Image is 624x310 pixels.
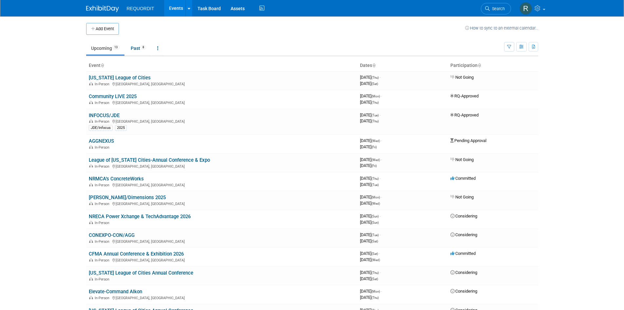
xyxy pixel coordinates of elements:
span: (Fri) [371,164,377,168]
th: Participation [448,60,538,71]
span: (Thu) [371,271,379,275]
img: In-Person Event [89,82,93,85]
a: CONEXPO-CON/AGG [89,232,135,238]
a: Search [481,3,511,14]
span: [DATE] [360,257,380,262]
div: 2025 [115,125,127,131]
span: [DATE] [360,118,379,123]
span: 8 [141,45,146,50]
span: [DATE] [360,195,382,199]
span: (Wed) [371,258,380,262]
div: [GEOGRAPHIC_DATA], [GEOGRAPHIC_DATA] [89,238,355,244]
span: RQ-Approved [450,93,479,98]
span: (Thu) [371,119,379,123]
span: Considering [450,214,477,218]
span: [DATE] [360,138,382,143]
a: How to sync to an external calendar... [465,26,538,31]
span: (Sat) [371,82,378,86]
span: In-Person [95,101,111,105]
div: [GEOGRAPHIC_DATA], [GEOGRAPHIC_DATA] [89,118,355,124]
span: (Wed) [371,139,380,143]
span: In-Person [95,119,111,124]
a: [PERSON_NAME]/Dimensions 2025 [89,195,166,200]
span: [DATE] [360,289,382,294]
span: - [381,138,382,143]
span: In-Person [95,258,111,262]
span: - [381,93,382,98]
a: Upcoming13 [86,42,124,54]
th: Event [86,60,357,71]
span: [DATE] [360,220,379,225]
span: - [380,214,381,218]
a: CFMA Annual Conference & Exhibition 2026 [89,251,184,257]
img: In-Person Event [89,258,93,261]
span: Not Going [450,75,474,80]
img: In-Person Event [89,101,93,104]
span: Considering [450,232,477,237]
span: [DATE] [360,100,379,105]
img: In-Person Event [89,239,93,243]
span: In-Person [95,239,111,244]
span: (Sun) [371,221,379,224]
a: Elevate-Command Alkon [89,289,142,295]
span: (Sat) [371,252,378,256]
img: In-Person Event [89,164,93,168]
span: In-Person [95,202,111,206]
div: JDE/Infocus [89,125,113,131]
span: In-Person [95,183,111,187]
span: [DATE] [360,176,381,181]
span: [DATE] [360,232,381,237]
img: Rebeca Davalos [520,2,532,15]
span: (Tue) [371,114,379,117]
span: (Thu) [371,177,379,180]
div: [GEOGRAPHIC_DATA], [GEOGRAPHIC_DATA] [89,257,355,262]
span: [DATE] [360,75,381,80]
span: In-Person [95,82,111,86]
img: In-Person Event [89,296,93,299]
span: (Sat) [371,277,378,281]
span: Considering [450,289,477,294]
span: Committed [450,176,476,181]
span: - [380,75,381,80]
span: Considering [450,270,477,275]
span: [DATE] [360,157,382,162]
img: In-Person Event [89,277,93,280]
a: NRMCA’s ConcreteWorks [89,176,144,182]
span: Committed [450,251,476,256]
span: [DATE] [360,144,377,149]
a: INFOCUS/JDE [89,113,120,118]
span: - [379,251,380,256]
span: In-Person [95,145,111,150]
span: [DATE] [360,93,382,98]
img: In-Person Event [89,183,93,186]
img: ExhibitDay [86,6,119,12]
span: Not Going [450,157,474,162]
a: AGGNEXUS [89,138,114,144]
span: (Thu) [371,296,379,300]
span: REQUORDIT [127,6,154,11]
span: (Mon) [371,290,380,293]
img: In-Person Event [89,145,93,149]
span: - [380,176,381,181]
img: In-Person Event [89,202,93,205]
span: [DATE] [360,163,377,168]
span: (Mon) [371,94,380,98]
div: [GEOGRAPHIC_DATA], [GEOGRAPHIC_DATA] [89,100,355,105]
span: - [380,270,381,275]
div: [GEOGRAPHIC_DATA], [GEOGRAPHIC_DATA] [89,201,355,206]
th: Dates [357,60,448,71]
span: (Tue) [371,183,379,187]
span: [DATE] [360,238,378,243]
span: (Sat) [371,239,378,243]
span: [DATE] [360,270,381,275]
a: NRECA Power Xchange & TechAdvantage 2026 [89,214,191,219]
span: [DATE] [360,81,378,86]
span: In-Person [95,296,111,300]
span: Pending Approval [450,138,486,143]
span: Not Going [450,195,474,199]
span: - [381,195,382,199]
span: (Tue) [371,233,379,237]
a: Past8 [126,42,151,54]
span: (Thu) [371,101,379,104]
span: (Wed) [371,158,380,162]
